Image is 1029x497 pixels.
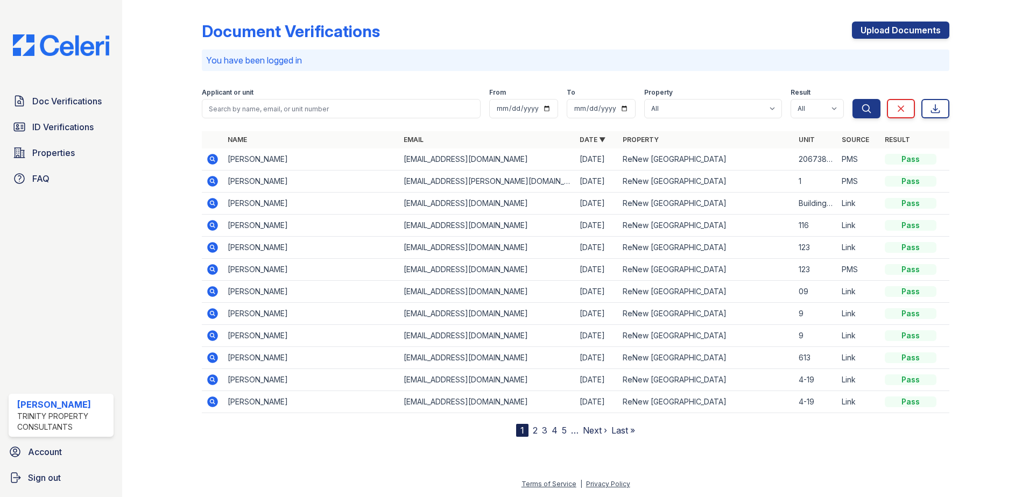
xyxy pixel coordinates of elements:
a: Date ▼ [580,136,605,144]
td: [EMAIL_ADDRESS][DOMAIN_NAME] [399,237,575,259]
td: ReNew [GEOGRAPHIC_DATA] [618,303,794,325]
td: ReNew [GEOGRAPHIC_DATA] [618,391,794,413]
span: Properties [32,146,75,159]
td: Link [837,193,880,215]
td: ReNew [GEOGRAPHIC_DATA] [618,259,794,281]
td: [DATE] [575,391,618,413]
td: [PERSON_NAME] [223,148,399,171]
a: Properties [9,142,114,164]
td: [PERSON_NAME] [223,391,399,413]
td: 9 [794,325,837,347]
td: Link [837,391,880,413]
span: Account [28,445,62,458]
label: Applicant or unit [202,88,253,97]
a: Sign out [4,467,118,488]
td: [PERSON_NAME] [223,171,399,193]
td: [DATE] [575,215,618,237]
td: ReNew [GEOGRAPHIC_DATA] [618,325,794,347]
td: [EMAIL_ADDRESS][DOMAIN_NAME] [399,259,575,281]
td: ReNew [GEOGRAPHIC_DATA] [618,215,794,237]
span: Sign out [28,471,61,484]
td: [DATE] [575,193,618,215]
td: [DATE] [575,303,618,325]
input: Search by name, email, or unit number [202,99,481,118]
a: Result [885,136,910,144]
label: From [489,88,506,97]
td: 123 [794,237,837,259]
td: [PERSON_NAME] [223,237,399,259]
span: ID Verifications [32,120,94,133]
td: 4-19 [794,391,837,413]
td: Link [837,237,880,259]
td: 9 [794,303,837,325]
td: ReNew [GEOGRAPHIC_DATA] [618,281,794,303]
td: ReNew [GEOGRAPHIC_DATA] [618,237,794,259]
a: Account [4,441,118,463]
td: 1 [794,171,837,193]
div: Pass [885,396,936,407]
td: 20673818 [794,148,837,171]
div: Pass [885,176,936,187]
a: Last » [611,425,635,436]
td: [PERSON_NAME] [223,259,399,281]
img: CE_Logo_Blue-a8612792a0a2168367f1c8372b55b34899dd931a85d93a1a3d3e32e68fde9ad4.png [4,34,118,56]
a: 4 [552,425,558,436]
td: Link [837,347,880,369]
a: 5 [562,425,567,436]
td: [DATE] [575,259,618,281]
td: [DATE] [575,369,618,391]
td: 116 [794,215,837,237]
div: Pass [885,264,936,275]
td: [PERSON_NAME] [223,347,399,369]
td: Building 1 Unit 30 [794,193,837,215]
a: Upload Documents [852,22,949,39]
a: Privacy Policy [586,480,630,488]
td: 123 [794,259,837,281]
div: Pass [885,286,936,297]
td: [PERSON_NAME] [223,281,399,303]
div: Pass [885,374,936,385]
td: [PERSON_NAME] [223,325,399,347]
td: [PERSON_NAME] [223,369,399,391]
div: Pass [885,308,936,319]
td: Link [837,369,880,391]
td: 09 [794,281,837,303]
td: [DATE] [575,347,618,369]
a: Terms of Service [521,480,576,488]
a: Property [623,136,659,144]
td: [PERSON_NAME] [223,193,399,215]
label: Result [791,88,810,97]
div: Pass [885,242,936,253]
td: [EMAIL_ADDRESS][DOMAIN_NAME] [399,325,575,347]
div: Pass [885,352,936,363]
label: To [567,88,575,97]
td: [DATE] [575,281,618,303]
td: Link [837,215,880,237]
td: [EMAIL_ADDRESS][DOMAIN_NAME] [399,347,575,369]
span: Doc Verifications [32,95,102,108]
td: Link [837,281,880,303]
td: [EMAIL_ADDRESS][DOMAIN_NAME] [399,369,575,391]
td: ReNew [GEOGRAPHIC_DATA] [618,347,794,369]
div: Trinity Property Consultants [17,411,109,432]
td: PMS [837,171,880,193]
td: [EMAIL_ADDRESS][DOMAIN_NAME] [399,193,575,215]
div: Pass [885,198,936,209]
div: Pass [885,220,936,231]
div: 1 [516,424,528,437]
a: Doc Verifications [9,90,114,112]
td: [EMAIL_ADDRESS][DOMAIN_NAME] [399,148,575,171]
td: [EMAIL_ADDRESS][DOMAIN_NAME] [399,215,575,237]
a: Next › [583,425,607,436]
a: Email [404,136,424,144]
td: [PERSON_NAME] [223,215,399,237]
a: FAQ [9,168,114,189]
td: [DATE] [575,171,618,193]
td: ReNew [GEOGRAPHIC_DATA] [618,171,794,193]
span: … [571,424,579,437]
div: Pass [885,154,936,165]
td: [EMAIL_ADDRESS][PERSON_NAME][DOMAIN_NAME] [399,171,575,193]
td: PMS [837,259,880,281]
a: Source [842,136,869,144]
